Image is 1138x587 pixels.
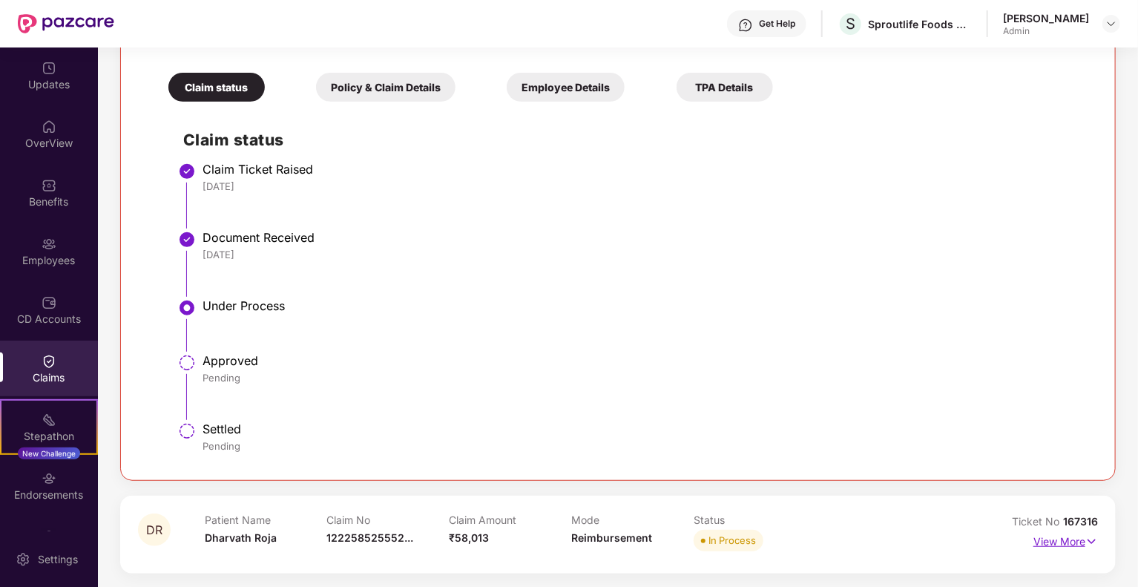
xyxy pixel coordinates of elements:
[18,447,80,459] div: New Challenge
[33,552,82,567] div: Settings
[1105,18,1117,30] img: svg+xml;base64,PHN2ZyBpZD0iRHJvcGRvd24tMzJ4MzIiIHhtbG5zPSJodHRwOi8vd3d3LnczLm9yZy8yMDAwL3N2ZyIgd2...
[178,299,196,317] img: svg+xml;base64,PHN2ZyBpZD0iU3RlcC1BY3RpdmUtMzJ4MzIiIHhtbG5zPSJodHRwOi8vd3d3LnczLm9yZy8yMDAwL3N2Zy...
[846,15,855,33] span: S
[178,422,196,440] img: svg+xml;base64,PHN2ZyBpZD0iU3RlcC1QZW5kaW5nLTMyeDMyIiB4bWxucz0iaHR0cDovL3d3dy53My5vcmcvMjAwMC9zdm...
[327,514,450,526] p: Claim No
[571,514,694,526] p: Mode
[738,18,753,33] img: svg+xml;base64,PHN2ZyBpZD0iSGVscC0zMngzMiIgeG1sbnM9Imh0dHA6Ly93d3cudzMub3JnLzIwMDAvc3ZnIiB3aWR0aD...
[18,14,114,33] img: New Pazcare Logo
[146,524,162,537] span: DR
[316,73,455,102] div: Policy & Claim Details
[203,422,1082,436] div: Settled
[203,180,1082,193] div: [DATE]
[507,73,625,102] div: Employee Details
[868,17,972,31] div: Sproutlife Foods Private Limited
[203,439,1082,453] div: Pending
[1003,11,1089,25] div: [PERSON_NAME]
[1012,515,1063,528] span: Ticket No
[203,248,1082,261] div: [DATE]
[1085,534,1098,550] img: svg+xml;base64,PHN2ZyB4bWxucz0iaHR0cDovL3d3dy53My5vcmcvMjAwMC9zdmciIHdpZHRoPSIxNyIgaGVpZ2h0PSIxNy...
[42,119,56,134] img: svg+xml;base64,PHN2ZyBpZD0iSG9tZSIgeG1sbnM9Imh0dHA6Ly93d3cudzMub3JnLzIwMDAvc3ZnIiB3aWR0aD0iMjAiIG...
[183,128,1082,152] h2: Claim status
[1033,530,1098,550] p: View More
[178,231,196,249] img: svg+xml;base64,PHN2ZyBpZD0iU3RlcC1Eb25lLTMyeDMyIiB4bWxucz0iaHR0cDovL3d3dy53My5vcmcvMjAwMC9zdmciIH...
[203,353,1082,368] div: Approved
[203,162,1082,177] div: Claim Ticket Raised
[759,18,795,30] div: Get Help
[694,514,816,526] p: Status
[1063,515,1098,528] span: 167316
[42,61,56,76] img: svg+xml;base64,PHN2ZyBpZD0iVXBkYXRlZCIgeG1sbnM9Imh0dHA6Ly93d3cudzMub3JnLzIwMDAvc3ZnIiB3aWR0aD0iMj...
[327,531,414,544] span: 122258525552...
[1003,25,1089,37] div: Admin
[205,531,277,544] span: Dharvath Roja
[42,178,56,193] img: svg+xml;base64,PHN2ZyBpZD0iQmVuZWZpdHMiIHhtbG5zPSJodHRwOi8vd3d3LnczLm9yZy8yMDAwL3N2ZyIgd2lkdGg9Ij...
[178,354,196,372] img: svg+xml;base64,PHN2ZyBpZD0iU3RlcC1QZW5kaW5nLTMyeDMyIiB4bWxucz0iaHR0cDovL3d3dy53My5vcmcvMjAwMC9zdm...
[203,371,1082,384] div: Pending
[42,295,56,310] img: svg+xml;base64,PHN2ZyBpZD0iQ0RfQWNjb3VudHMiIGRhdGEtbmFtZT0iQ0QgQWNjb3VudHMiIHhtbG5zPSJodHRwOi8vd3...
[708,533,756,548] div: In Process
[42,237,56,252] img: svg+xml;base64,PHN2ZyBpZD0iRW1wbG95ZWVzIiB4bWxucz0iaHR0cDovL3d3dy53My5vcmcvMjAwMC9zdmciIHdpZHRoPS...
[203,230,1082,245] div: Document Received
[677,73,773,102] div: TPA Details
[168,73,265,102] div: Claim status
[42,530,56,545] img: svg+xml;base64,PHN2ZyBpZD0iTXlfT3JkZXJzIiBkYXRhLW5hbWU9Ik15IE9yZGVycyIgeG1sbnM9Imh0dHA6Ly93d3cudz...
[1,429,96,444] div: Stepathon
[449,531,489,544] span: ₹58,013
[42,354,56,369] img: svg+xml;base64,PHN2ZyBpZD0iQ2xhaW0iIHhtbG5zPSJodHRwOi8vd3d3LnczLm9yZy8yMDAwL3N2ZyIgd2lkdGg9IjIwIi...
[16,552,30,567] img: svg+xml;base64,PHN2ZyBpZD0iU2V0dGluZy0yMHgyMCIgeG1sbnM9Imh0dHA6Ly93d3cudzMub3JnLzIwMDAvc3ZnIiB3aW...
[205,514,327,526] p: Patient Name
[203,298,1082,313] div: Under Process
[449,514,571,526] p: Claim Amount
[178,163,196,180] img: svg+xml;base64,PHN2ZyBpZD0iU3RlcC1Eb25lLTMyeDMyIiB4bWxucz0iaHR0cDovL3d3dy53My5vcmcvMjAwMC9zdmciIH...
[42,471,56,486] img: svg+xml;base64,PHN2ZyBpZD0iRW5kb3JzZW1lbnRzIiB4bWxucz0iaHR0cDovL3d3dy53My5vcmcvMjAwMC9zdmciIHdpZH...
[571,531,652,544] span: Reimbursement
[42,413,56,427] img: svg+xml;base64,PHN2ZyB4bWxucz0iaHR0cDovL3d3dy53My5vcmcvMjAwMC9zdmciIHdpZHRoPSIyMSIgaGVpZ2h0PSIyMC...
